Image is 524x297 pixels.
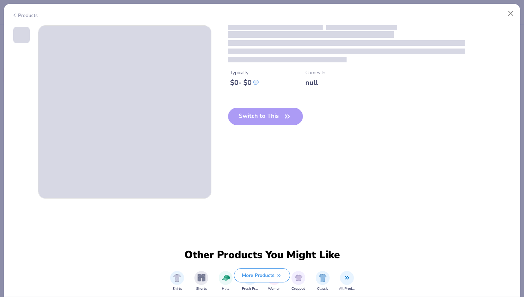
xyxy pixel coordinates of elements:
[295,274,303,282] img: Cropped Image
[343,274,351,282] img: All Products Image
[219,271,233,291] button: filter button
[222,274,230,282] img: Hats Image
[12,12,38,19] div: Products
[198,274,206,282] img: Shorts Image
[234,268,290,282] button: More Products
[291,271,305,291] button: filter button
[194,271,208,291] button: filter button
[339,271,355,291] button: filter button
[316,271,330,291] div: filter for Classic
[230,78,259,87] div: $ 0 - $ 0
[180,249,344,261] div: Other Products You Might Like
[305,69,325,76] div: Comes In
[291,271,305,291] div: filter for Cropped
[219,271,233,291] div: filter for Hats
[173,274,181,282] img: Shirts Image
[504,7,517,20] button: Close
[230,69,259,76] div: Typically
[170,271,184,291] button: filter button
[339,271,355,291] div: filter for All Products
[319,274,327,282] img: Classic Image
[194,271,208,291] div: filter for Shorts
[305,78,325,87] div: null
[170,271,184,291] div: filter for Shirts
[316,271,330,291] button: filter button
